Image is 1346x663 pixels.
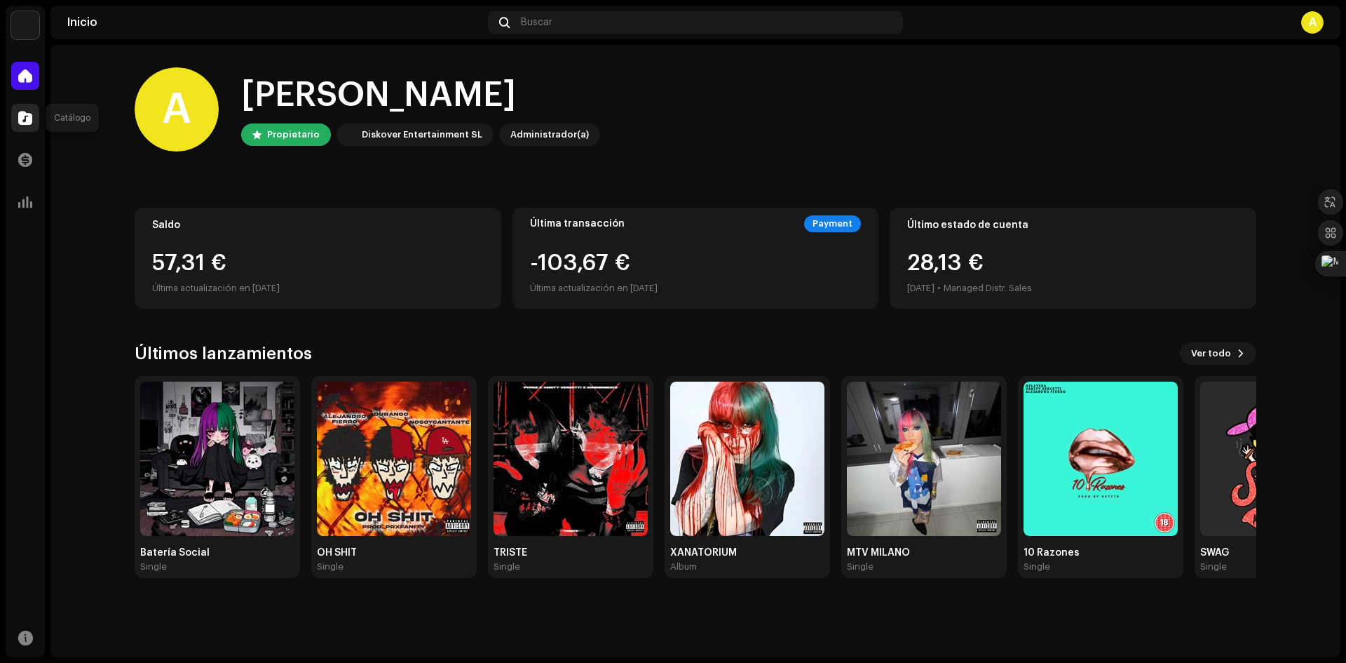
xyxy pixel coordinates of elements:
[530,218,625,229] div: Última transacción
[907,220,1239,231] div: Último estado de cuenta
[847,382,1001,536] img: 82414073-5675-447c-ae85-49005d4a73a9
[670,561,697,572] div: Album
[937,280,941,297] div: •
[530,280,658,297] div: Última actualización en [DATE]
[317,547,471,558] div: OH SHIT
[362,126,482,143] div: Diskover Entertainment SL
[140,547,294,558] div: Batería Social
[847,561,873,572] div: Single
[494,382,648,536] img: 23f24159-796b-4455-bd6b-6410f3ff31ca
[907,280,934,297] div: [DATE]
[804,215,861,232] div: Payment
[1024,561,1050,572] div: Single
[152,280,484,297] div: Última actualización en [DATE]
[847,547,1001,558] div: MTV MILANO
[521,17,552,28] span: Buscar
[494,561,520,572] div: Single
[1024,547,1178,558] div: 10 Razones
[67,17,482,28] div: Inicio
[1200,561,1227,572] div: Single
[1180,342,1256,365] button: Ver todo
[670,382,824,536] img: 5baf7196-d5ef-423e-8281-202013a58225
[135,208,501,309] re-o-card-value: Saldo
[11,11,39,39] img: 297a105e-aa6c-4183-9ff4-27133c00f2e2
[510,126,589,143] div: Administrador(a)
[339,126,356,143] img: 297a105e-aa6c-4183-9ff4-27133c00f2e2
[140,561,167,572] div: Single
[670,547,824,558] div: XANATORIUM
[317,561,344,572] div: Single
[152,220,484,231] div: Saldo
[1191,340,1231,368] span: Ver todo
[135,342,312,365] h3: Últimos lanzamientos
[241,73,600,118] div: [PERSON_NAME]
[317,382,471,536] img: 4b06b126-c3fd-462f-a605-2809cfb3f700
[890,208,1256,309] re-o-card-value: Último estado de cuenta
[944,280,1032,297] div: Managed Distr. Sales
[1024,382,1178,536] img: 182faea9-063d-48b5-9c57-62b9e9d5338c
[267,126,320,143] div: Propietario
[494,547,648,558] div: TRISTE
[135,67,219,152] div: A
[1301,11,1324,34] div: A
[140,382,294,536] img: 0c622d92-f4c4-4a0f-a55f-716aef4a862e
